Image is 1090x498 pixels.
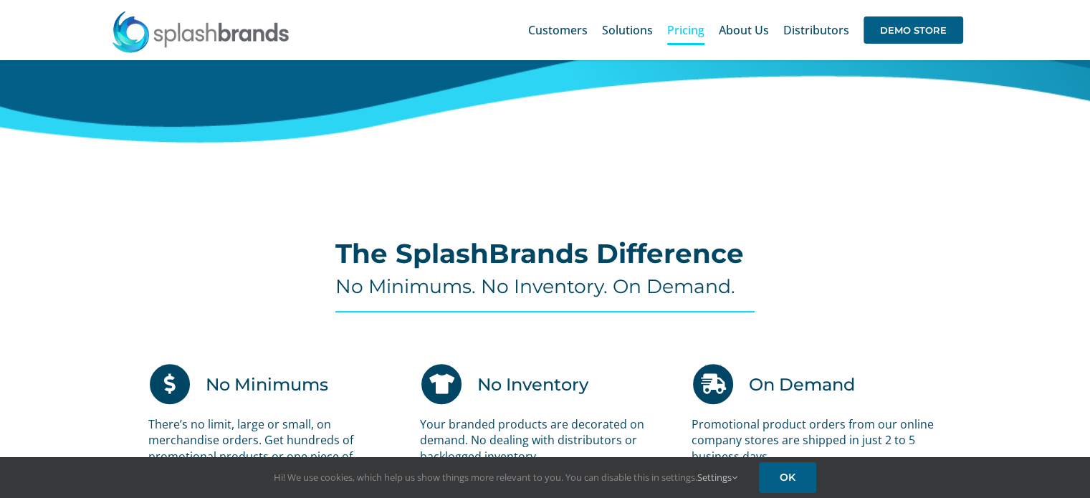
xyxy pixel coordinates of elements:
[783,24,849,36] span: Distributors
[111,10,290,53] img: SplashBrands.com Logo
[783,7,849,53] a: Distributors
[749,363,855,406] h3: On Demand
[719,24,769,36] span: About Us
[420,416,670,464] p: Your branded products are decorated on demand. No dealing with distributors or backlogged inventory.
[667,24,704,36] span: Pricing
[692,416,942,464] p: Promotional product orders from our online company stores are shipped in just 2 to 5 business days.
[335,239,755,268] h2: The SplashBrands Difference
[667,7,704,53] a: Pricing
[864,16,963,44] span: DEMO STORE
[274,471,737,484] span: Hi! We use cookies, which help us show things more relevant to you. You can disable this in setti...
[528,7,588,53] a: Customers
[602,24,653,36] span: Solutions
[759,462,816,493] a: OK
[528,24,588,36] span: Customers
[206,363,328,406] h3: No Minimums
[697,471,737,484] a: Settings
[477,363,588,406] h3: No Inventory
[864,7,963,53] a: DEMO STORE
[148,416,398,481] p: There’s no limit, large or small, on merchandise orders. Get hundreds of promotional products or ...
[335,275,755,298] h4: No Minimums. No Inventory. On Demand.
[528,7,963,53] nav: Main Menu Sticky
